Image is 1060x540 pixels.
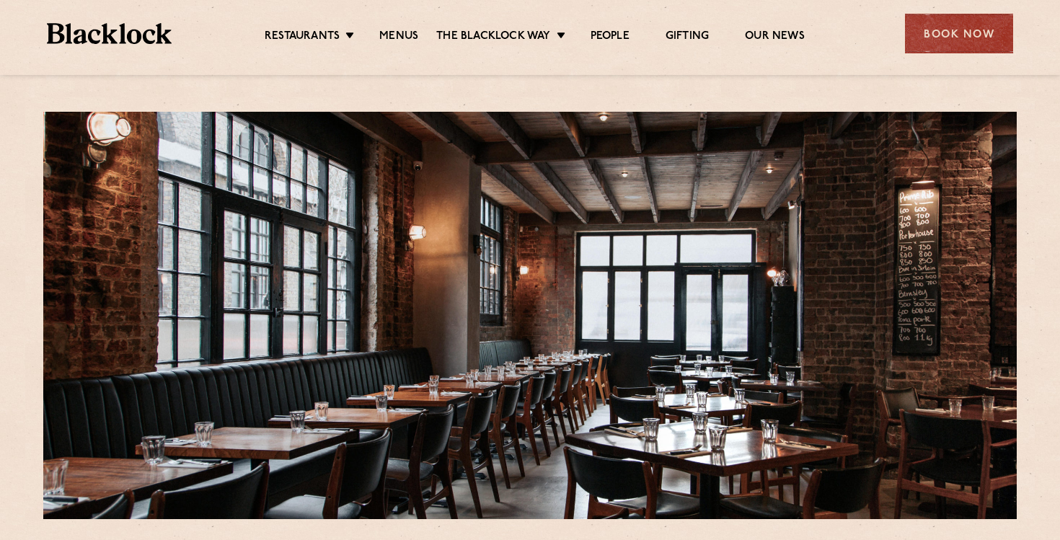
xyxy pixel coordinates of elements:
[591,30,630,45] a: People
[47,23,172,44] img: BL_Textured_Logo-footer-cropped.svg
[379,30,418,45] a: Menus
[436,30,550,45] a: The Blacklock Way
[666,30,709,45] a: Gifting
[265,30,340,45] a: Restaurants
[745,30,805,45] a: Our News
[905,14,1013,53] div: Book Now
